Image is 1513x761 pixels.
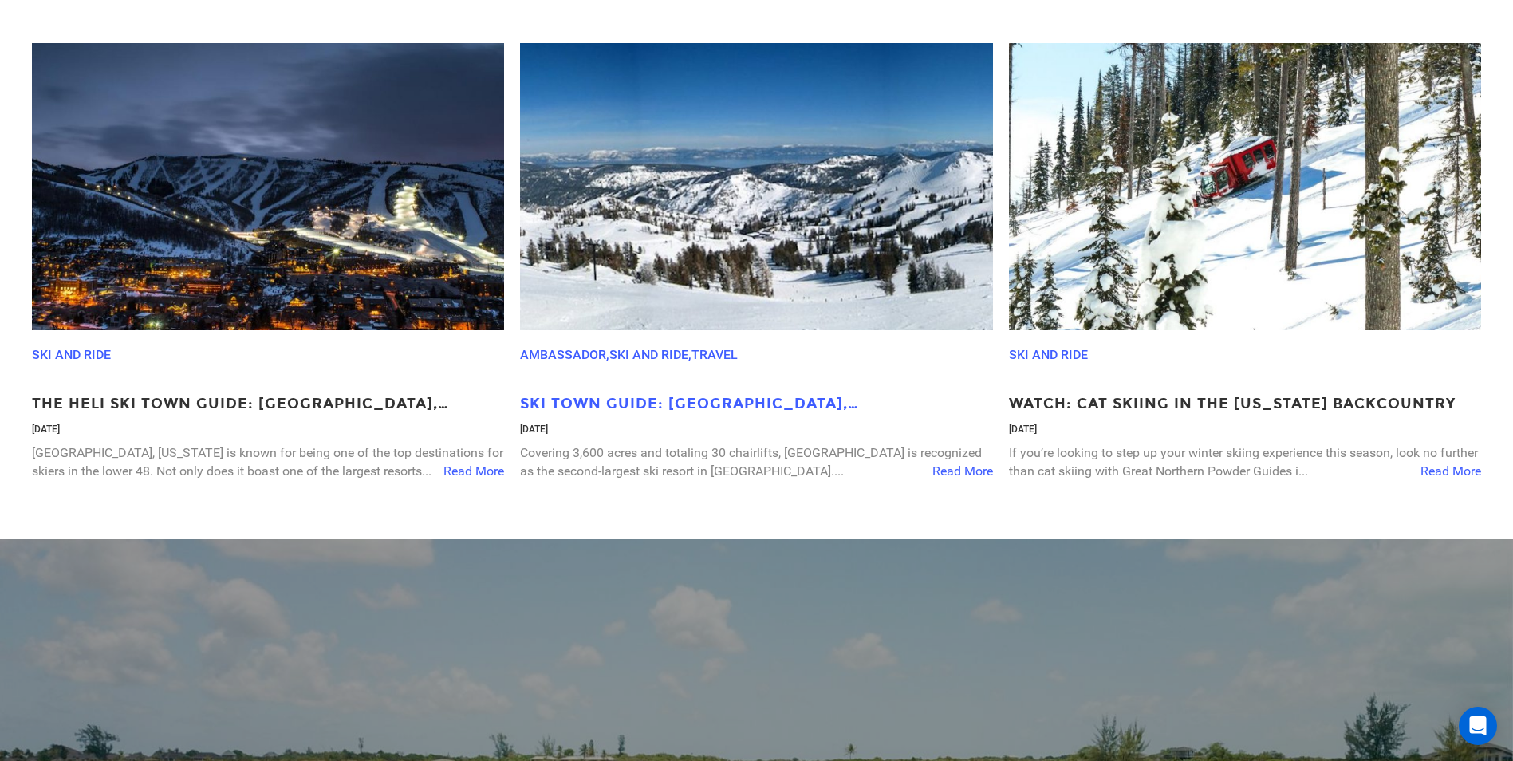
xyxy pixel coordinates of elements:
p: [DATE] [32,423,504,436]
img: Squaw-Valley-Scenic-1-1-1-800x500.jpg [520,43,992,330]
a: Ambassador [520,347,606,362]
img: slide-2-1800x760-1-800x500.jpg [1009,43,1481,330]
a: Travel [691,347,738,362]
p: [GEOGRAPHIC_DATA], [US_STATE] is known for being one of the top destinations for skiers in the lo... [32,444,504,481]
a: Ski and Ride [32,347,111,362]
a: Ski Town Guide: [GEOGRAPHIC_DATA], [GEOGRAPHIC_DATA] [520,394,992,415]
span: Read More [1420,463,1481,481]
p: If you’re looking to step up your winter skiing experience this season, look no further than cat ... [1009,444,1481,481]
span: , [688,347,691,362]
img: park-city-800x500.jpg [32,43,504,330]
span: , [606,347,609,362]
p: [DATE] [520,423,992,436]
a: Watch: Cat Skiing in the [US_STATE] Backcountry [1009,394,1481,415]
a: Ski and Ride [1009,347,1088,362]
span: Read More [443,463,504,481]
a: Ski and Ride [609,347,688,362]
p: Covering 3,600 acres and totaling 30 chairlifts, [GEOGRAPHIC_DATA] is recognized as the second-la... [520,444,992,481]
div: Open Intercom Messenger [1459,707,1497,745]
p: [DATE] [1009,423,1481,436]
span: Read More [932,463,993,481]
a: The Heli Ski Town Guide: [GEOGRAPHIC_DATA], [US_STATE] [32,394,504,415]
